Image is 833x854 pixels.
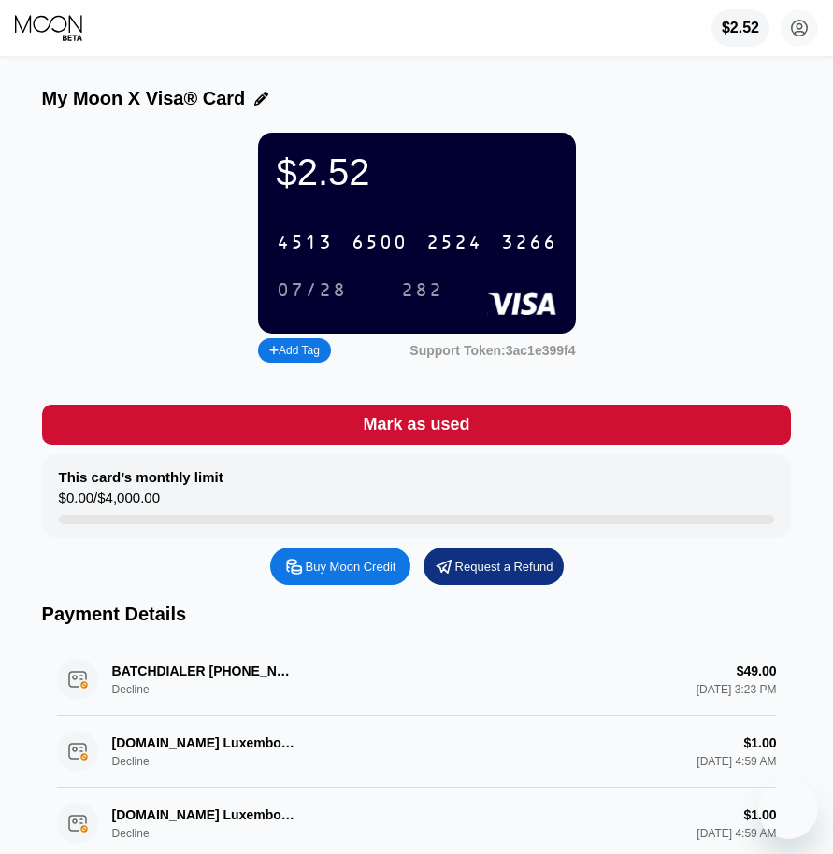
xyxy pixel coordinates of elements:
[269,344,320,357] div: Add Tag
[258,338,331,363] div: Add Tag
[409,343,575,358] div: Support Token: 3ac1e399f4
[722,20,759,36] div: $2.52
[352,233,408,254] div: 6500
[424,548,564,585] div: Request a Refund
[42,604,792,625] div: Payment Details
[426,233,482,254] div: 2524
[277,151,557,193] div: $2.52
[59,490,160,515] div: $0.00 / $4,000.00
[501,233,557,254] div: 3266
[277,233,333,254] div: 4513
[758,779,818,839] iframe: Button to launch messaging window
[387,275,457,306] div: 282
[42,405,792,445] div: Mark as used
[277,280,347,302] div: 07/28
[59,469,223,485] div: This card’s monthly limit
[711,9,769,47] div: $2.52
[401,280,443,302] div: 282
[363,414,469,435] div: Mark as used
[263,275,361,306] div: 07/28
[409,343,575,358] div: Support Token:3ac1e399f4
[306,559,396,575] div: Buy Moon Credit
[266,223,568,262] div: 4513650025243266
[42,88,246,109] div: My Moon X Visa® Card
[270,548,410,585] div: Buy Moon Credit
[455,559,553,575] div: Request a Refund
